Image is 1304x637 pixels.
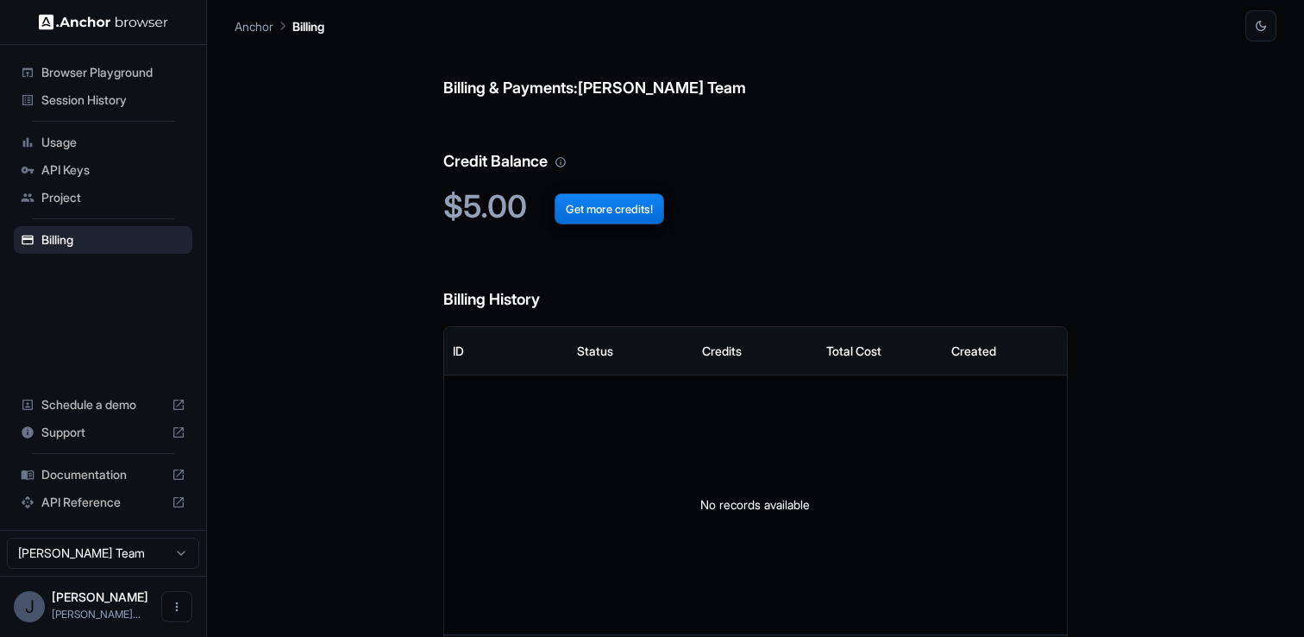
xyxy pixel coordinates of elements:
div: Credits [702,344,742,358]
div: No records available [444,375,1068,634]
div: API Reference [14,489,192,516]
nav: breadcrumb [235,16,324,35]
span: Documentation [41,466,165,483]
span: API Keys [41,161,185,179]
button: Open menu [161,591,192,622]
div: Billing [14,226,192,254]
div: Status [577,344,613,358]
span: Support [41,424,165,441]
button: Get more credits! [555,193,664,224]
h6: Billing History [443,253,1069,312]
span: Session History [41,91,185,109]
div: Session History [14,86,192,114]
div: J [14,591,45,622]
span: Usage [41,134,185,151]
span: API Reference [41,494,165,511]
svg: Your credit balance will be consumed as you use the API. Visit the usage page to view a breakdown... [555,156,567,168]
div: Created [951,344,996,358]
p: Billing [292,17,324,35]
div: API Keys [14,156,192,184]
div: ID [453,344,464,358]
div: Project [14,184,192,211]
div: Support [14,419,192,446]
span: jonathan@ballerine.com [52,608,141,621]
div: Schedule a demo [14,391,192,419]
span: Jonathan Shemer [52,590,148,604]
span: Browser Playground [41,64,185,81]
img: Anchor Logo [39,14,168,30]
div: Usage [14,129,192,156]
div: Browser Playground [14,59,192,86]
div: Total Cost [826,344,881,358]
h2: $5.00 [443,188,1069,225]
p: Anchor [235,17,273,35]
h6: Billing & Payments: [PERSON_NAME] Team [443,41,1069,101]
span: Billing [41,231,185,249]
span: Project [41,189,185,206]
span: Schedule a demo [41,396,165,413]
h6: Credit Balance [443,115,1069,174]
div: Documentation [14,461,192,489]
